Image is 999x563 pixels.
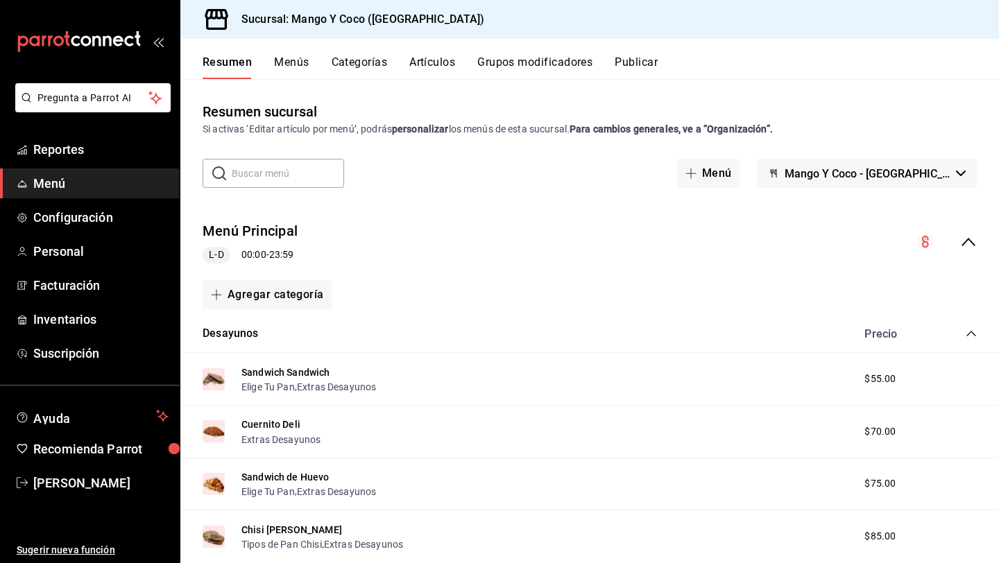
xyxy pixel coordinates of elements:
input: Buscar menú [232,159,344,187]
img: Preview [203,473,225,495]
div: Si activas ‘Editar artículo por menú’, podrás los menús de esta sucursal. [203,122,977,137]
h3: Sucursal: Mango Y Coco ([GEOGRAPHIC_DATA]) [230,11,485,28]
img: Preview [203,420,225,442]
span: Suscripción [33,344,169,363]
button: Menús [274,55,309,79]
span: Pregunta a Parrot AI [37,91,149,105]
span: Configuración [33,208,169,227]
span: [PERSON_NAME] [33,474,169,492]
button: Resumen [203,55,252,79]
button: Elige Tu Pan [241,380,295,394]
button: Chisi [PERSON_NAME] [241,523,342,537]
a: Pregunta a Parrot AI [10,101,171,115]
span: L-D [203,248,229,262]
span: Ayuda [33,408,151,424]
div: Precio [851,327,939,340]
button: Categorías [332,55,388,79]
div: Resumen sucursal [203,101,317,122]
span: Sugerir nueva función [17,543,169,557]
button: Cuernito Deli [241,417,300,431]
span: $55.00 [864,372,896,386]
span: $85.00 [864,529,896,544]
span: Reportes [33,140,169,159]
span: Inventarios [33,310,169,329]
button: Sandwich Sandwich [241,365,330,379]
img: Preview [203,526,225,548]
button: Tipos de Pan Chisi [241,537,322,551]
button: Elige Tu Pan [241,485,295,499]
img: Preview [203,368,225,390]
button: Menú Principal [203,221,298,241]
button: Artículos [409,55,455,79]
strong: Para cambios generales, ve a “Organización”. [570,123,773,135]
button: Extras Desayunos [324,537,403,551]
div: , [241,484,376,499]
button: Grupos modificadores [477,55,592,79]
span: Facturación [33,276,169,295]
button: Sandwich de Huevo [241,470,330,484]
button: Extras Desayunos [241,433,321,447]
span: Personal [33,242,169,261]
div: collapse-menu-row [180,210,999,275]
strong: personalizar [392,123,449,135]
button: Agregar categoría [203,280,332,309]
span: $75.00 [864,476,896,491]
button: collapse-category-row [966,328,977,339]
div: navigation tabs [203,55,999,79]
span: Mango Y Coco - [GEOGRAPHIC_DATA] [785,167,950,180]
div: , [241,379,376,394]
button: Extras Desayunos [297,485,376,499]
button: Pregunta a Parrot AI [15,83,171,112]
span: Menú [33,174,169,193]
span: Recomienda Parrot [33,440,169,458]
button: Publicar [615,55,658,79]
span: $70.00 [864,424,896,439]
button: Desayunos [203,326,259,342]
div: , [241,537,403,551]
button: Extras Desayunos [297,380,376,394]
button: Menú [677,159,740,188]
button: open_drawer_menu [153,36,164,47]
button: Mango Y Coco - [GEOGRAPHIC_DATA] [757,159,977,188]
div: 00:00 - 23:59 [203,247,298,263]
